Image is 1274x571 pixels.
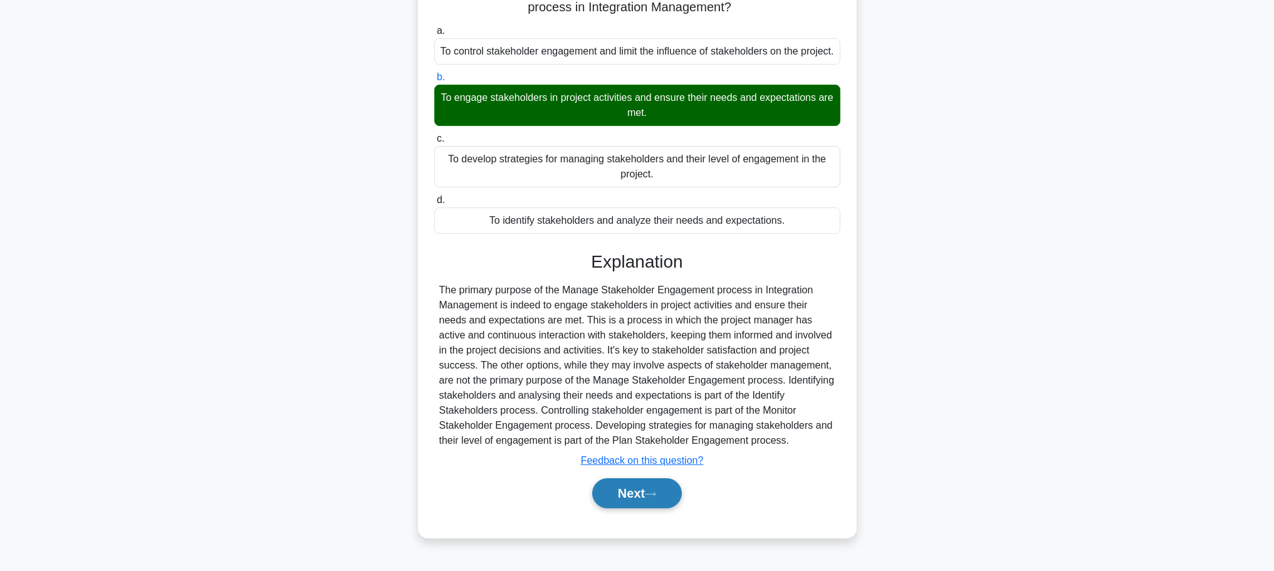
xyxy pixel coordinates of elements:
span: d. [437,194,445,205]
div: To engage stakeholders in project activities and ensure their needs and expectations are met. [434,85,840,126]
div: To develop strategies for managing stakeholders and their level of engagement in the project. [434,146,840,187]
h3: Explanation [442,251,833,273]
div: To identify stakeholders and analyze their needs and expectations. [434,207,840,234]
div: To control stakeholder engagement and limit the influence of stakeholders on the project. [434,38,840,65]
a: Feedback on this question? [581,455,704,466]
span: b. [437,71,445,82]
span: c. [437,133,444,144]
div: The primary purpose of the Manage Stakeholder Engagement process in Integration Management is ind... [439,283,835,448]
span: a. [437,25,445,36]
button: Next [592,478,682,508]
